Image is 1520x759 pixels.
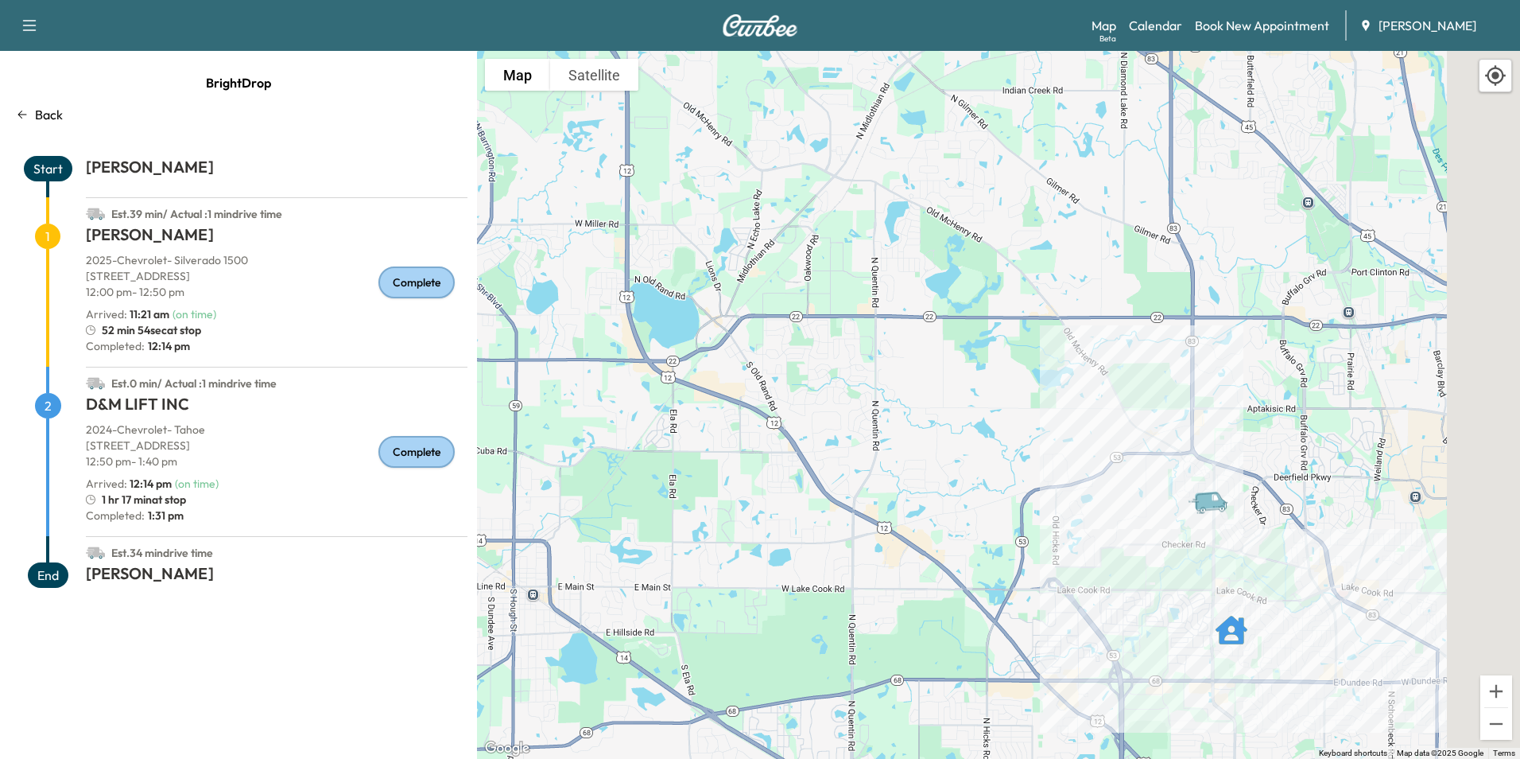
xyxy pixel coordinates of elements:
[35,105,63,124] p: Back
[111,376,277,391] span: Est. 0 min / Actual : 1 min drive time
[173,307,216,321] span: ( on time )
[550,59,638,91] button: Show satellite imagery
[1099,33,1116,45] div: Beta
[102,322,201,338] span: 52 min 54sec at stop
[86,453,467,469] p: 12:50 pm - 1:40 pm
[35,224,60,249] span: 1
[86,562,467,591] h1: [PERSON_NAME]
[378,436,455,468] div: Complete
[130,307,169,321] span: 11:21 am
[86,252,467,268] p: 2025 - Chevrolet - Silverado 1500
[1480,675,1512,707] button: Zoom in
[86,268,467,284] p: [STREET_ADDRESS]
[102,492,186,508] span: 1 hr 17 min at stop
[1397,749,1483,757] span: Map data ©2025 Google
[1195,16,1329,35] a: Book New Appointment
[28,562,68,588] span: End
[35,393,61,418] span: 2
[86,224,467,252] h1: [PERSON_NAME]
[86,438,467,453] p: [STREET_ADDRESS]
[1319,748,1387,759] button: Keyboard shortcuts
[1092,16,1116,35] a: MapBeta
[1480,708,1512,740] button: Zoom out
[722,14,798,37] img: Curbee Logo
[86,156,467,185] h1: [PERSON_NAME]
[130,477,172,491] span: 12:14 pm
[111,207,282,221] span: Est. 39 min / Actual : 1 min drive time
[485,59,550,91] button: Show street map
[24,156,72,181] span: Start
[378,267,455,298] div: Complete
[1216,606,1247,638] gmp-advanced-marker: D&M LIFT INC
[1129,16,1182,35] a: Calendar
[175,477,219,491] span: ( on time )
[1187,474,1243,502] gmp-advanced-marker: Van
[86,476,172,492] p: Arrived :
[145,508,184,524] span: 1:31 pm
[145,338,190,354] span: 12:14 pm
[1378,16,1476,35] span: [PERSON_NAME]
[86,338,467,354] p: Completed:
[1479,59,1512,92] div: Recenter map
[86,422,467,438] p: 2024 - Chevrolet - Tahoe
[86,306,169,322] p: Arrived :
[86,284,467,300] p: 12:00 pm - 12:50 pm
[206,67,271,99] span: BrightDrop
[111,546,213,560] span: Est. 34 min drive time
[86,393,467,422] h1: D&M LIFT INC
[481,738,533,759] a: Open this area in Google Maps (opens a new window)
[86,508,467,524] p: Completed:
[1493,749,1515,757] a: Terms (opens in new tab)
[481,738,533,759] img: Google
